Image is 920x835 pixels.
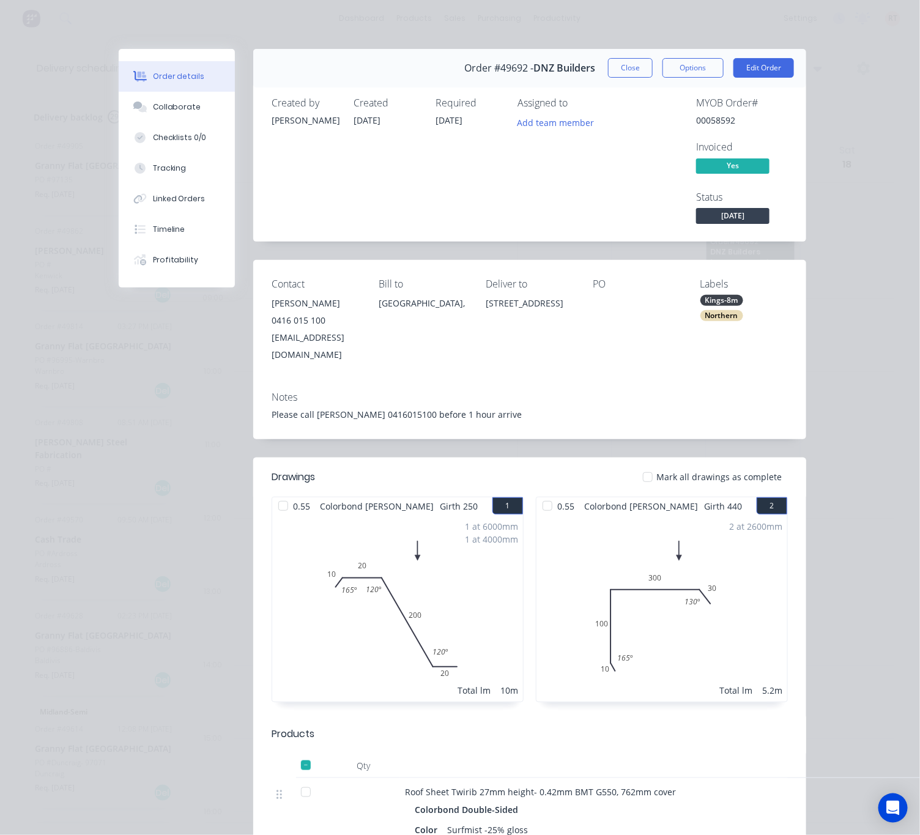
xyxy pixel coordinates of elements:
[486,278,573,290] div: Deliver to
[272,114,339,127] div: [PERSON_NAME]
[458,684,491,697] div: Total lm
[436,97,503,109] div: Required
[272,470,315,484] div: Drawings
[379,278,466,290] div: Bill to
[288,497,315,515] span: 0.55
[696,208,770,223] span: [DATE]
[272,727,314,741] div: Products
[272,408,788,421] div: Please call [PERSON_NAME] 0416015100 before 1 hour arrive
[517,97,640,109] div: Assigned to
[354,114,380,126] span: [DATE]
[465,533,518,546] div: 1 at 4000mm
[608,58,653,78] button: Close
[415,801,523,818] div: Colorbond Double-Sided
[696,141,788,153] div: Invoiced
[536,515,787,702] div: 01010030030130º165º2 at 2600mmTotal lm5.2m
[119,184,235,214] button: Linked Orders
[704,497,742,515] span: Girth 440
[733,58,794,78] button: Edit Order
[579,497,703,515] span: Colorbond [PERSON_NAME]
[757,497,787,514] button: 2
[153,102,201,113] div: Collaborate
[354,97,421,109] div: Created
[153,254,199,265] div: Profitability
[153,193,206,204] div: Linked Orders
[272,392,788,403] div: Notes
[119,153,235,184] button: Tracking
[719,684,752,697] div: Total lm
[119,61,235,92] button: Order details
[272,278,359,290] div: Contact
[327,754,400,778] div: Qty
[315,497,439,515] span: Colorbond [PERSON_NAME]
[486,295,573,334] div: [STREET_ADDRESS]
[464,62,533,74] span: Order #49692 -
[533,62,595,74] span: DNZ Builders
[436,114,462,126] span: [DATE]
[593,278,681,290] div: PO
[153,224,185,235] div: Timeline
[696,208,770,226] button: [DATE]
[153,132,207,143] div: Checklists 0/0
[878,793,908,823] div: Open Intercom Messenger
[465,520,518,533] div: 1 at 6000mm
[272,515,523,702] div: 0102020020165º120º120º1 at 6000mm1 at 4000mmTotal lm10m
[517,114,601,130] button: Add team member
[119,92,235,122] button: Collaborate
[153,163,187,174] div: Tracking
[696,114,788,127] div: 00058592
[153,71,205,82] div: Order details
[700,295,743,306] div: Kings-8m
[272,312,359,329] div: 0416 015 100
[119,214,235,245] button: Timeline
[696,191,788,203] div: Status
[552,497,579,515] span: 0.55
[500,684,518,697] div: 10m
[492,497,523,514] button: 1
[700,278,788,290] div: Labels
[379,295,466,312] div: [GEOGRAPHIC_DATA],
[272,295,359,312] div: [PERSON_NAME]
[405,786,676,798] span: Roof Sheet Twirib 27mm height- 0.42mm BMT G550, 762mm cover
[662,58,724,78] button: Options
[486,295,573,312] div: [STREET_ADDRESS]
[511,114,601,130] button: Add team member
[696,97,788,109] div: MYOB Order #
[440,497,478,515] span: Girth 250
[119,122,235,153] button: Checklists 0/0
[729,520,782,533] div: 2 at 2600mm
[379,295,466,334] div: [GEOGRAPHIC_DATA],
[119,245,235,275] button: Profitability
[696,158,770,174] span: Yes
[272,329,359,363] div: [EMAIL_ADDRESS][DOMAIN_NAME]
[272,97,339,109] div: Created by
[700,310,743,321] div: Northern
[656,470,782,483] span: Mark all drawings as complete
[762,684,782,697] div: 5.2m
[272,295,359,363] div: [PERSON_NAME]0416 015 100[EMAIL_ADDRESS][DOMAIN_NAME]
